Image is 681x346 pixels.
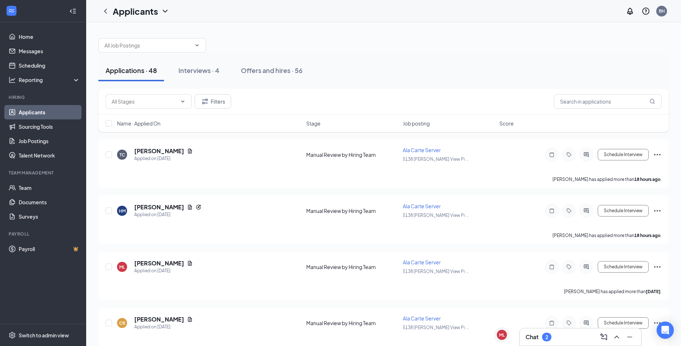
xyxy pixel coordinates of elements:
[306,319,398,327] div: Manual Review by Hiring Team
[565,264,573,270] svg: Tag
[403,203,441,209] span: Ala Carte Server
[201,97,209,106] svg: Filter
[117,120,160,127] span: Name · Applied On
[19,332,69,339] div: Switch to admin view
[134,211,201,218] div: Applied on [DATE]
[612,333,621,341] svg: ChevronUp
[241,66,303,75] div: Offers and hires · 56
[101,7,110,15] svg: ChevronLeft
[552,232,662,238] p: [PERSON_NAME] has applied more than .
[104,41,191,49] input: All Job Postings
[134,259,184,267] h5: [PERSON_NAME]
[624,331,635,343] button: Minimize
[9,94,79,100] div: Hiring
[19,44,80,58] a: Messages
[598,261,649,273] button: Schedule Interview
[9,76,16,83] svg: Analysis
[113,5,158,17] h1: Applicants
[403,259,441,265] span: Ala Carte Server
[598,149,649,160] button: Schedule Interview
[403,147,441,153] span: Ala Carte Server
[625,333,634,341] svg: Minimize
[120,152,125,158] div: TC
[545,334,548,340] div: 2
[565,152,573,158] svg: Tag
[582,320,591,326] svg: ActiveChat
[403,269,469,274] span: 5138 [PERSON_NAME] View Pi ...
[161,7,169,15] svg: ChevronDown
[112,97,177,105] input: All Stages
[19,58,80,73] a: Scheduling
[565,208,573,214] svg: Tag
[634,233,661,238] b: 18 hours ago
[19,242,80,256] a: PayrollCrown
[180,99,186,104] svg: ChevronDown
[634,177,661,182] b: 18 hours ago
[19,134,80,148] a: Job Postings
[134,315,184,323] h5: [PERSON_NAME]
[499,120,514,127] span: Score
[19,148,80,163] a: Talent Network
[69,8,76,15] svg: Collapse
[626,7,634,15] svg: Notifications
[403,315,441,322] span: Ala Carte Server
[582,264,591,270] svg: ActiveChat
[582,152,591,158] svg: ActiveChat
[649,99,655,104] svg: MagnifyingGlass
[134,155,193,162] div: Applied on [DATE]
[194,42,200,48] svg: ChevronDown
[547,152,556,158] svg: Note
[19,105,80,119] a: Applicants
[547,320,556,326] svg: Note
[646,289,661,294] b: [DATE]
[306,151,398,158] div: Manual Review by Hiring Team
[195,94,231,109] button: Filter Filters
[565,320,573,326] svg: Tag
[642,7,650,15] svg: QuestionInfo
[653,150,662,159] svg: Ellipses
[119,264,125,270] div: ML
[187,204,193,210] svg: Document
[19,29,80,44] a: Home
[119,320,125,326] div: CR
[526,333,538,341] h3: Chat
[187,317,193,322] svg: Document
[600,333,608,341] svg: ComposeMessage
[598,205,649,217] button: Schedule Interview
[8,7,15,14] svg: WorkstreamLogo
[187,260,193,266] svg: Document
[554,94,662,109] input: Search in applications
[657,322,674,339] div: Open Intercom Messenger
[187,148,193,154] svg: Document
[9,170,79,176] div: Team Management
[178,66,219,75] div: Interviews · 4
[552,176,662,182] p: [PERSON_NAME] has applied more than .
[19,181,80,195] a: Team
[547,208,556,214] svg: Note
[499,332,505,338] div: ML
[119,208,126,214] div: HM
[547,264,556,270] svg: Note
[134,267,193,274] div: Applied on [DATE]
[598,317,649,329] button: Schedule Interview
[19,119,80,134] a: Sourcing Tools
[9,332,16,339] svg: Settings
[306,120,321,127] span: Stage
[653,206,662,215] svg: Ellipses
[653,263,662,271] svg: Ellipses
[19,209,80,224] a: Surveys
[106,66,157,75] div: Applications · 48
[611,331,622,343] button: ChevronUp
[19,195,80,209] a: Documents
[403,213,469,218] span: 5138 [PERSON_NAME] View Pi ...
[653,319,662,327] svg: Ellipses
[134,147,184,155] h5: [PERSON_NAME]
[564,288,662,295] p: [PERSON_NAME] has applied more than .
[9,231,79,237] div: Payroll
[196,204,201,210] svg: Reapply
[134,323,193,331] div: Applied on [DATE]
[403,120,430,127] span: Job posting
[19,76,80,83] div: Reporting
[306,207,398,214] div: Manual Review by Hiring Team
